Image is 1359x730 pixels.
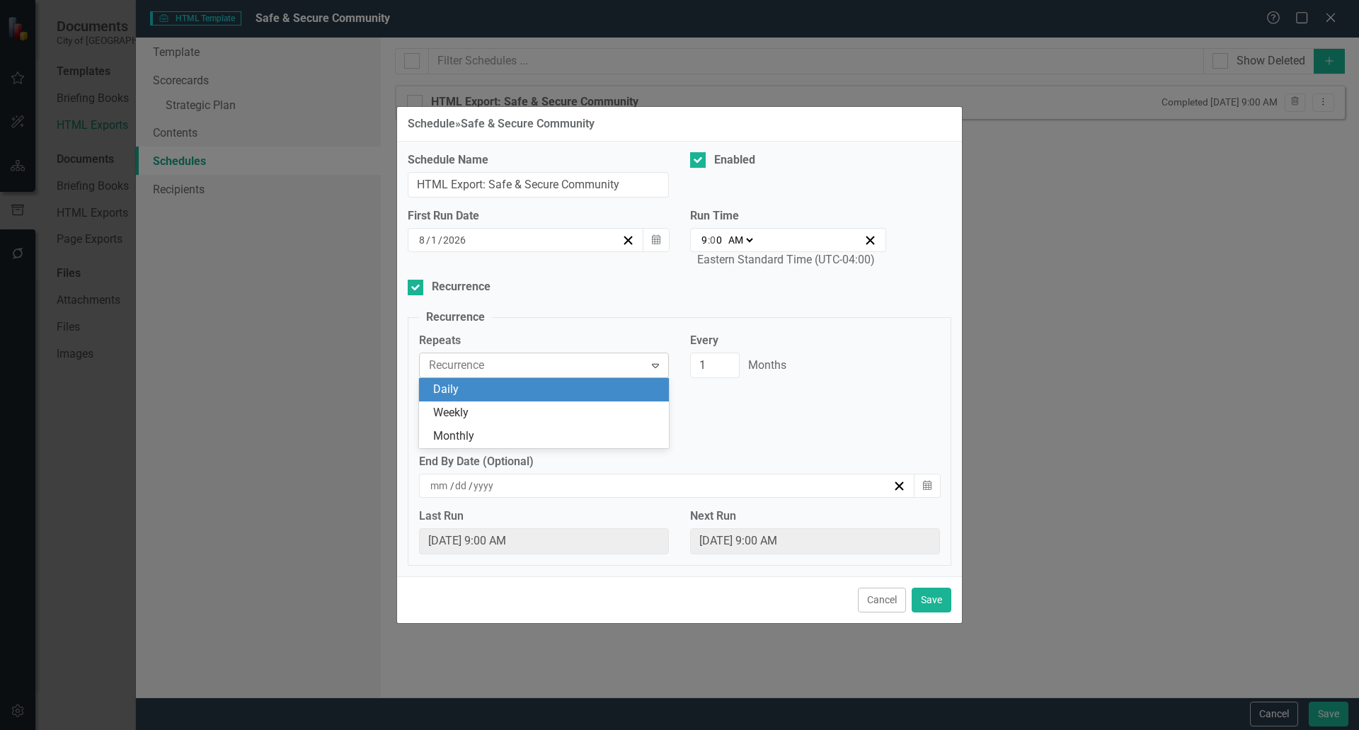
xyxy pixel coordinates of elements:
div: Eastern Standard Time (UTC-04:00) [697,252,875,268]
label: Run Time [690,208,886,224]
input: mm [430,479,450,493]
label: Repeats [419,333,669,349]
input: Schedule Name [408,172,669,198]
label: Last Run [419,508,669,525]
legend: Recurrence [419,309,492,326]
div: First Run Date [408,208,669,224]
span: / [426,234,430,246]
input: yyyy [473,479,495,493]
div: Schedule » Safe & Secure Community [408,118,595,130]
div: End By Date (Optional) [419,454,940,470]
button: Cancel [858,588,906,612]
span: Months [740,358,786,372]
span: : [708,234,710,246]
div: Recurrence [432,279,491,295]
div: Enabled [714,152,755,169]
label: Every [690,333,786,349]
input: dd [454,479,469,493]
span: / [469,479,473,492]
input: -- [710,233,723,247]
label: Schedule Name [408,152,669,169]
span: / [438,234,442,246]
span: / [450,479,454,492]
div: Daily [433,382,660,398]
div: Weekly [433,405,660,421]
div: Monthly [433,428,660,445]
input: -- [701,233,708,247]
button: Save [912,588,951,612]
label: Next Run [690,508,940,525]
